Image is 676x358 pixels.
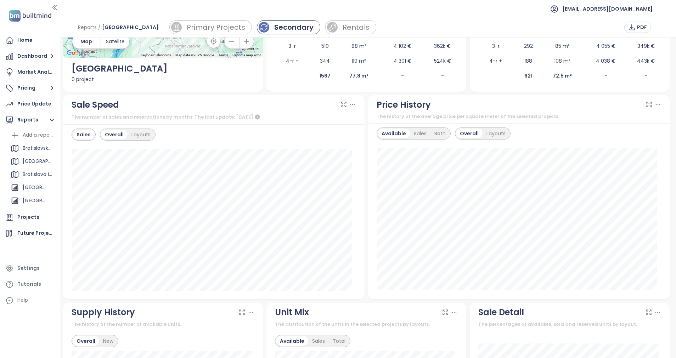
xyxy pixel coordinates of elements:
[78,21,97,34] span: Reports
[9,143,55,154] div: Bratislavský kraj
[17,100,55,108] div: Price Update
[637,23,647,31] span: PDF
[17,280,41,289] div: Tutorials
[4,277,56,291] a: Tutorials
[65,49,88,58] a: Open this area in Google Maps (opens a new window)
[72,34,101,49] button: Map
[310,39,340,53] td: 510
[9,130,55,141] div: Add a report
[187,22,245,33] div: Primary Projects
[340,53,377,68] td: 119 m²
[275,53,310,68] td: 4-r +
[73,130,95,140] div: Sales
[17,213,39,222] div: Projects
[17,296,28,305] div: Help
[9,156,55,167] div: [GEOGRAPHIC_DATA]
[80,38,92,45] span: Map
[377,113,661,120] div: The history of the average price per square meter of the selected projects.
[99,336,117,346] div: New
[4,33,56,47] a: Home
[544,53,581,68] td: 108 m²
[98,21,101,34] span: /
[4,261,56,275] a: Settings
[102,21,159,34] span: [GEOGRAPHIC_DATA]
[23,183,46,192] div: [GEOGRAPHIC_DATA]
[478,321,661,328] div: The percentages of available, sold and reserved units by layout.
[343,22,370,33] div: Rentals
[72,306,135,319] div: Supply History
[275,39,310,53] td: 3-r
[513,39,544,53] td: 292
[410,129,430,138] div: Sales
[17,229,55,238] div: Future Projects
[394,42,412,50] span: 4 102 €
[275,306,309,319] div: Unit Mix
[562,0,653,17] span: [EMAIL_ADDRESS][DOMAIN_NAME]
[175,53,214,57] span: Map data ©2025 Google
[483,129,509,138] div: Layouts
[513,53,544,68] td: 188
[9,182,55,193] div: [GEOGRAPHIC_DATA]
[23,170,53,179] div: Bratislava I-V
[7,8,53,23] img: logo
[637,42,655,50] span: 349k €
[9,169,55,180] div: Bratislava I-V
[340,39,377,53] td: 88 m²
[72,75,254,83] div: 0 project
[553,72,572,79] b: 72.5 m²
[456,129,483,138] div: Overall
[276,336,308,346] div: Available
[232,53,261,57] a: Report a map error
[524,72,533,79] b: 921
[430,129,450,138] div: Both
[23,144,53,153] div: Bratislavský kraj
[434,42,451,50] span: 362k €
[17,68,55,76] div: Market Analysis
[257,20,320,34] a: sale
[128,130,154,140] div: Layouts
[72,62,254,75] div: [GEOGRAPHIC_DATA]
[378,129,410,138] div: Available
[645,72,648,79] b: -
[169,20,252,34] a: primary
[329,336,349,346] div: Total
[596,57,616,64] span: 4 038 €
[101,34,129,49] button: Satelite
[17,36,33,45] div: Home
[73,336,99,346] div: Overall
[274,22,314,33] div: Secondary
[9,195,55,206] div: [GEOGRAPHIC_DATA]
[434,57,451,64] span: 524k €
[106,38,125,45] span: Satelite
[478,39,513,53] td: 3-r
[4,226,56,240] a: Future Projects
[275,321,458,328] div: The distribution of the units in the selected projects by layouts.
[4,113,56,127] button: Reports
[101,130,128,140] div: Overall
[624,22,651,33] button: PDF
[604,72,607,79] b: -
[4,97,56,111] a: Price Update
[394,57,412,64] span: 4 301 €
[596,42,616,50] span: 4 055 €
[325,20,376,34] a: rent
[218,53,228,57] a: Terms (opens in new tab)
[17,264,40,273] div: Settings
[349,72,368,79] b: 77.8 m²
[441,72,444,79] b: -
[478,306,524,319] div: Sale Detail
[4,210,56,225] a: Projects
[544,39,581,53] td: 85 m²
[637,57,655,64] span: 443k €
[23,196,46,205] div: [GEOGRAPHIC_DATA]
[65,49,88,58] img: Google
[401,72,404,79] b: -
[72,321,254,328] div: The history of the number of available units.
[4,81,56,95] button: Pricing
[319,72,331,79] b: 1567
